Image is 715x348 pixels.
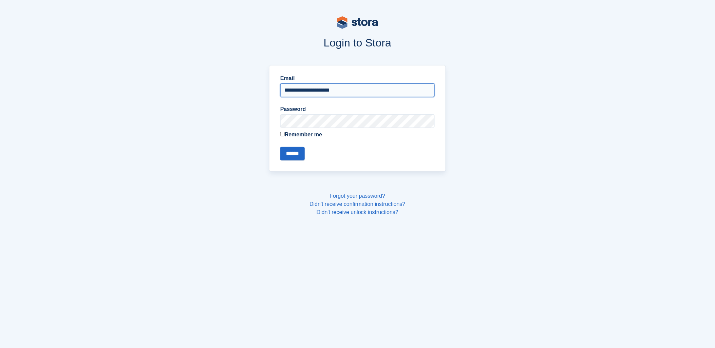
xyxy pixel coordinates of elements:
label: Password [280,105,435,113]
img: stora-logo-53a41332b3708ae10de48c4981b4e9114cc0af31d8433b30ea865607fb682f29.svg [337,16,378,29]
label: Email [280,74,435,82]
a: Forgot your password? [330,193,385,199]
label: Remember me [280,131,435,139]
input: Remember me [280,132,285,136]
a: Didn't receive confirmation instructions? [309,201,405,207]
a: Didn't receive unlock instructions? [317,209,398,215]
h1: Login to Stora [140,37,576,49]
